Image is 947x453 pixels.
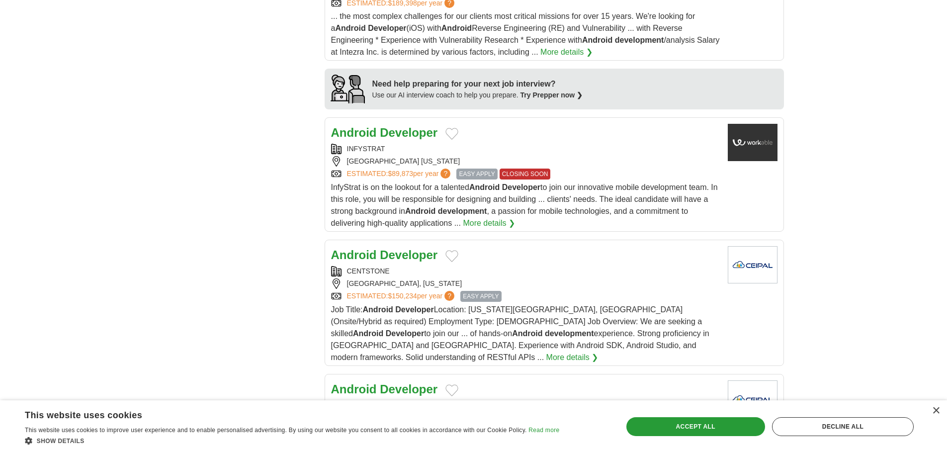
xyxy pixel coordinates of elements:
[331,305,709,362] span: Job Title: Location: [US_STATE][GEOGRAPHIC_DATA], [GEOGRAPHIC_DATA] (Onsite/Hybrid as required) E...
[347,291,457,302] a: ESTIMATED:$150,234per year?
[445,128,458,140] button: Add to favorite jobs
[445,250,458,262] button: Add to favorite jobs
[512,329,542,338] strong: Android
[388,292,417,300] span: $150,234
[441,24,472,32] strong: Android
[386,329,424,338] strong: Developer
[368,24,406,32] strong: Developer
[520,91,583,99] a: Try Prepper now ❯
[445,384,458,396] button: Add to favorite jobs
[388,170,413,178] span: $89,873
[331,156,720,167] div: [GEOGRAPHIC_DATA] [US_STATE]
[380,126,437,139] strong: Developer
[728,246,777,283] img: Company logo
[347,169,453,180] a: ESTIMATED:$89,873per year?
[331,382,377,396] strong: Android
[380,248,437,262] strong: Developer
[728,124,777,161] img: Company logo
[626,417,765,436] div: Accept all
[405,207,435,215] strong: Android
[25,427,527,434] span: This website uses cookies to improve user experience and to enable personalised advertising. By u...
[331,266,720,276] div: CENTSTONE
[372,78,583,90] div: Need help preparing for your next job interview?
[582,36,612,44] strong: Android
[615,36,664,44] strong: development
[331,278,720,289] div: [GEOGRAPHIC_DATA], [US_STATE]
[440,169,450,179] span: ?
[331,144,720,154] div: INFYSTRAT
[540,46,593,58] a: More details ❯
[469,183,500,191] strong: Android
[380,382,437,396] strong: Developer
[772,417,914,436] div: Decline all
[463,217,515,229] a: More details ❯
[331,248,438,262] a: Android Developer
[331,126,438,139] a: Android Developer
[331,12,720,56] span: ... the most complex challenges for our clients most critical missions for over 15 years. We're l...
[353,329,383,338] strong: Android
[932,407,940,415] div: Close
[363,305,393,314] strong: Android
[728,380,777,418] img: Company logo
[500,169,551,180] span: CLOSING SOON
[456,169,497,180] span: EASY APPLY
[25,406,534,421] div: This website uses cookies
[335,24,365,32] strong: Android
[545,329,594,338] strong: development
[331,183,718,227] span: InfyStrat is on the lookout for a talented to join our innovative mobile development team. In thi...
[460,291,501,302] span: EASY APPLY
[546,352,599,363] a: More details ❯
[502,183,540,191] strong: Developer
[37,438,85,445] span: Show details
[372,90,583,100] div: Use our AI interview coach to help you prepare.
[331,382,438,396] a: Android Developer
[25,436,559,446] div: Show details
[331,248,377,262] strong: Android
[438,207,487,215] strong: development
[444,291,454,301] span: ?
[528,427,559,434] a: Read more, opens a new window
[395,305,433,314] strong: Developer
[331,126,377,139] strong: Android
